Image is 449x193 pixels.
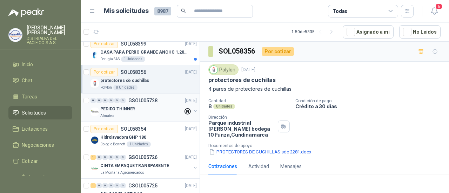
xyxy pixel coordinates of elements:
span: Órdenes de Compra [22,173,66,189]
p: [DATE] [185,154,197,161]
p: GSOL005726 [128,155,158,160]
a: Licitaciones [8,122,72,136]
p: [DATE] [241,67,255,73]
p: 4 pares de protectores de cuchillas [208,85,441,93]
div: 0 [120,183,126,188]
p: DISTRIALFA DEL PACIFICO S.A.S. [27,36,72,45]
a: Cotizar [8,154,72,168]
p: [DATE] [185,69,197,76]
a: Tareas [8,90,72,103]
a: Por cotizarSOL058354[DATE] Company LogoHidrolavadora GHP 180Colegio Bennett1 Unidades [81,122,200,150]
a: Por cotizarSOL058356[DATE] Company Logoprotectores de cuchillasPolylon8 Unidades [81,65,200,94]
span: Tareas [22,93,37,101]
div: 0 [96,183,102,188]
div: Todas [333,7,347,15]
button: Asignado a mi [343,25,394,39]
div: 0 [102,155,108,160]
img: Logo peakr [8,8,44,17]
div: Por cotizar [91,40,118,48]
button: PROTECTORES DE CUCHILLAS sdc 2281.docx [208,148,312,156]
p: Almatec [100,113,114,119]
p: SOL058399 [121,41,146,46]
button: 6 [428,5,441,18]
p: Condición de pago [295,98,446,103]
img: Company Logo [91,79,99,88]
p: protectores de cuchillas [100,77,149,84]
p: Perugia SAS [100,56,120,62]
div: 0 [102,183,108,188]
p: La Montaña Agromercados [100,170,144,175]
p: GSOL005728 [128,98,158,103]
p: Crédito a 30 días [295,103,446,109]
div: 0 [96,155,102,160]
p: [DATE] [185,182,197,189]
p: Hidrolavadora GHP 180 [100,134,146,141]
div: 0 [108,155,114,160]
div: 0 [120,155,126,160]
div: Polylon [208,64,239,75]
span: Cotizar [22,157,38,165]
p: [DATE] [185,41,197,47]
a: 0 0 0 0 0 0 GSOL005728[DATE] Company LogoPEDIDO THINNERAlmatec [91,96,198,119]
p: 8 [208,103,212,109]
div: Por cotizar [91,125,118,133]
h3: SOL058356 [219,46,256,57]
p: Parque industrial [PERSON_NAME] bodega 10 Funza , Cundinamarca [208,120,275,138]
p: SOL058356 [121,70,146,75]
div: 1 Unidades [127,142,151,147]
span: Negociaciones [22,141,54,149]
p: Colegio Bennett [100,142,125,147]
div: 0 [96,98,102,103]
span: 6 [435,3,443,10]
p: PEDIDO THINNER [100,106,135,112]
span: Chat [22,77,32,84]
div: Actividad [248,163,269,170]
div: 0 [108,183,114,188]
div: 0 [91,98,96,103]
a: Chat [8,74,72,87]
p: [DATE] [185,126,197,132]
a: Solicitudes [8,106,72,119]
img: Company Logo [9,28,22,42]
p: protectores de cuchillas [208,76,276,84]
a: Por cotizarSOL058399[DATE] Company LogoCASA PARA PERRO GRANDE ANCHO 1.20x1.00 x1.20Perugia SAS1 U... [81,37,200,65]
h1: Mis solicitudes [104,6,149,16]
img: Company Logo [91,164,99,173]
div: Cotizaciones [208,163,237,170]
span: Inicio [22,61,33,68]
p: SOL058354 [121,126,146,131]
div: 8 Unidades [113,85,138,90]
p: Polylon [100,85,112,90]
span: Licitaciones [22,125,48,133]
img: Company Logo [210,66,217,74]
div: 0 [120,98,126,103]
button: No Leídos [399,25,441,39]
p: [PERSON_NAME] [PERSON_NAME] [27,25,72,35]
img: Company Logo [91,108,99,116]
div: 1 Unidades [121,56,145,62]
p: CINTA EMPAQUE TRANSPARENTE [100,163,169,169]
div: 0 [102,98,108,103]
div: 0 [114,155,120,160]
div: 0 [114,183,120,188]
div: Por cotizar [91,68,118,76]
a: 1 0 0 0 0 0 GSOL005726[DATE] Company LogoCINTA EMPAQUE TRANSPARENTELa Montaña Agromercados [91,153,198,175]
p: Documentos de apoyo [208,143,446,148]
div: Por cotizar [262,47,294,56]
div: 1 - 50 de 5335 [291,26,337,37]
div: Unidades [213,104,235,109]
p: Cantidad [208,98,290,103]
div: 1 [91,183,96,188]
span: Solicitudes [22,109,46,117]
span: search [181,8,186,13]
div: 0 [108,98,114,103]
p: Dirección [208,115,275,120]
img: Company Logo [91,51,99,59]
div: Mensajes [280,163,302,170]
a: Órdenes de Compra [8,171,72,192]
span: 8987 [154,7,171,15]
p: GSOL005725 [128,183,158,188]
img: Company Logo [91,136,99,144]
a: Inicio [8,58,72,71]
p: CASA PARA PERRO GRANDE ANCHO 1.20x1.00 x1.20 [100,49,188,56]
